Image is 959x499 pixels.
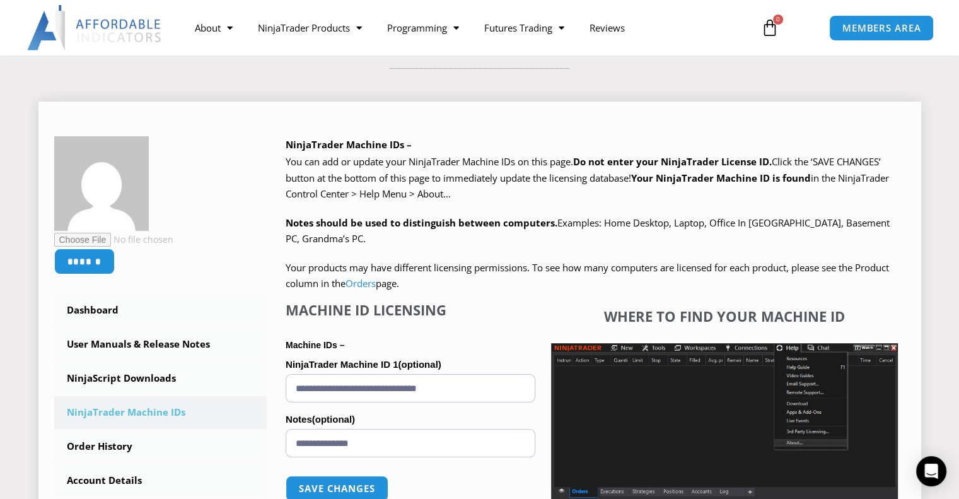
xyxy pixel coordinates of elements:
[842,23,921,33] span: MEMBERS AREA
[182,13,748,42] nav: Menu
[245,13,375,42] a: NinjaTrader Products
[286,302,535,318] h4: Machine ID Licensing
[573,155,772,168] b: Do not enter your NinjaTrader License ID.
[286,155,573,168] span: You can add or update your NinjaTrader Machine IDs on this page.
[54,136,149,231] img: 55183546cb55dccbff9512ee1044bd2cd7dae50c3c0d7aa1218b70f3caa11ba3
[54,294,267,327] a: Dashboard
[27,5,163,50] img: LogoAI | Affordable Indicators – NinjaTrader
[773,15,783,25] span: 0
[286,355,535,374] label: NinjaTrader Machine ID 1
[286,340,344,350] strong: Machine IDs –
[312,414,355,425] span: (optional)
[346,277,376,290] a: Orders
[54,396,267,429] a: NinjaTrader Machine IDs
[182,13,245,42] a: About
[286,216,890,245] span: Examples: Home Desktop, Laptop, Office In [GEOGRAPHIC_DATA], Basement PC, Grandma’s PC.
[286,261,889,290] span: Your products may have different licensing permissions. To see how many computers are licensed fo...
[577,13,637,42] a: Reviews
[286,410,535,429] label: Notes
[829,15,934,41] a: MEMBERS AREA
[54,362,267,395] a: NinjaScript Downloads
[286,216,557,229] strong: Notes should be used to distinguish between computers.
[398,359,441,370] span: (optional)
[551,308,898,324] h4: Where to find your Machine ID
[54,464,267,497] a: Account Details
[375,13,472,42] a: Programming
[54,328,267,361] a: User Manuals & Release Notes
[286,138,412,151] b: NinjaTrader Machine IDs –
[916,456,946,486] div: Open Intercom Messenger
[286,155,889,200] span: Click the ‘SAVE CHANGES’ button at the bottom of this page to immediately update the licensing da...
[472,13,577,42] a: Futures Trading
[742,9,798,46] a: 0
[54,430,267,463] a: Order History
[631,172,811,184] strong: Your NinjaTrader Machine ID is found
